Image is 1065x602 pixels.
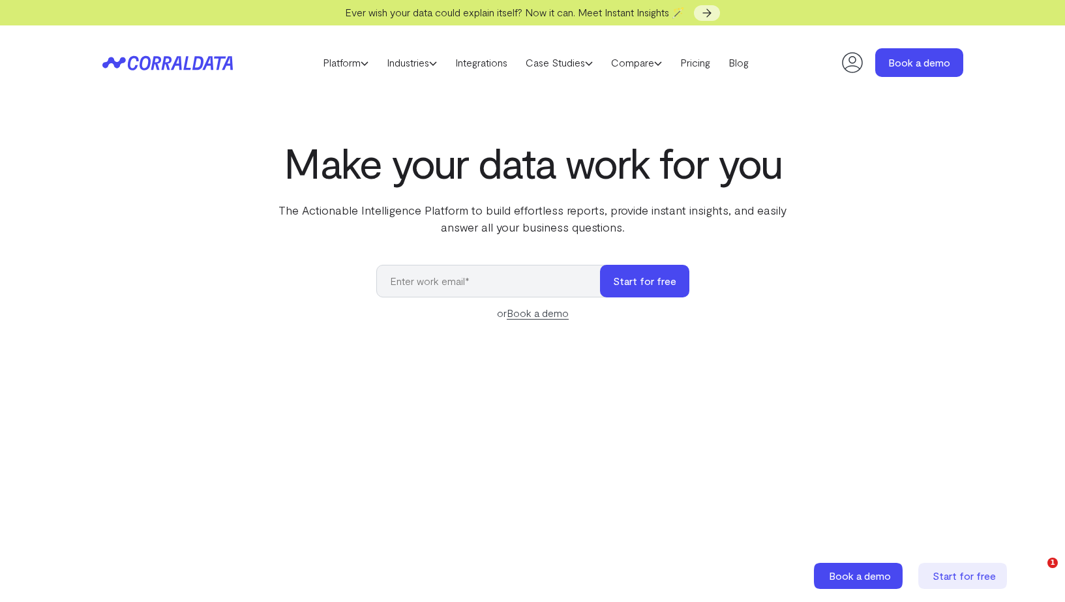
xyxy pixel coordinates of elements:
[829,569,891,582] span: Book a demo
[933,569,996,582] span: Start for free
[446,53,517,72] a: Integrations
[602,53,671,72] a: Compare
[376,305,689,321] div: or
[517,53,602,72] a: Case Studies
[814,563,905,589] a: Book a demo
[507,307,569,320] a: Book a demo
[314,53,378,72] a: Platform
[1047,558,1058,568] span: 1
[671,53,719,72] a: Pricing
[345,6,685,18] span: Ever wish your data could explain itself? Now it can. Meet Instant Insights 🪄
[719,53,758,72] a: Blog
[376,265,613,297] input: Enter work email*
[1021,558,1052,589] iframe: Intercom live chat
[875,48,963,77] a: Book a demo
[267,202,799,235] p: The Actionable Intelligence Platform to build effortless reports, provide instant insights, and e...
[918,563,1010,589] a: Start for free
[267,139,799,186] h1: Make your data work for you
[378,53,446,72] a: Industries
[600,265,689,297] button: Start for free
